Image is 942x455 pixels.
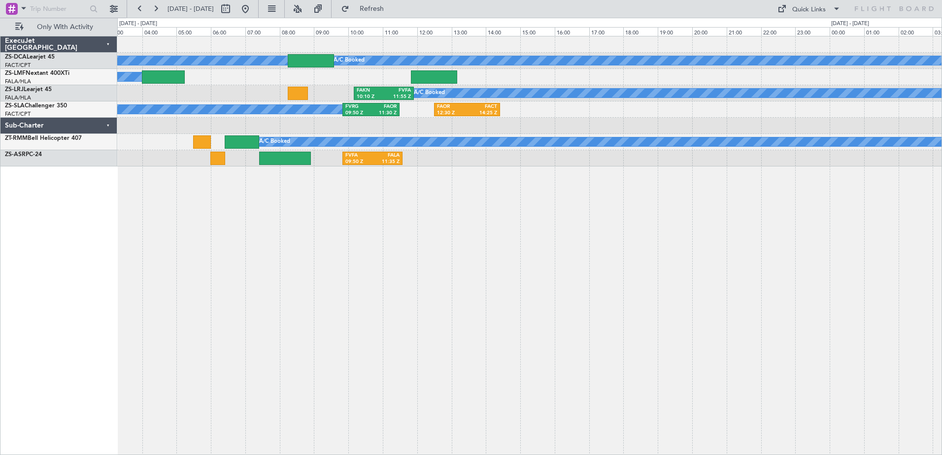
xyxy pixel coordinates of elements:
[520,27,555,36] div: 15:00
[168,4,214,13] span: [DATE] - [DATE]
[5,70,69,76] a: ZS-LMFNextant 400XTi
[5,70,26,76] span: ZS-LMF
[348,27,383,36] div: 10:00
[5,103,67,109] a: ZS-SLAChallenger 350
[899,27,933,36] div: 02:00
[692,27,727,36] div: 20:00
[437,103,467,110] div: FAOR
[864,27,899,36] div: 01:00
[5,135,28,141] span: ZT-RMM
[417,27,452,36] div: 12:00
[345,159,372,165] div: 09:50 Z
[119,20,157,28] div: [DATE] - [DATE]
[345,110,371,117] div: 09:50 Z
[372,159,400,165] div: 11:35 Z
[26,24,104,31] span: Only With Activity
[452,27,486,36] div: 13:00
[351,5,393,12] span: Refresh
[384,87,411,94] div: FVFA
[658,27,692,36] div: 19:00
[108,27,142,36] div: 03:00
[371,110,397,117] div: 11:30 Z
[5,54,27,60] span: ZS-DCA
[11,19,107,35] button: Only With Activity
[467,110,497,117] div: 14:25 Z
[211,27,245,36] div: 06:00
[371,103,397,110] div: FAOR
[795,27,830,36] div: 23:00
[414,86,445,100] div: A/C Booked
[5,78,31,85] a: FALA/HLA
[345,103,371,110] div: FVRG
[357,87,384,94] div: FAKN
[623,27,658,36] div: 18:00
[345,152,372,159] div: FVFA
[467,103,497,110] div: FACT
[437,110,467,117] div: 12:30 Z
[5,87,24,93] span: ZS-LRJ
[384,94,411,100] div: 11:55 Z
[761,27,796,36] div: 22:00
[830,27,864,36] div: 00:00
[5,87,52,93] a: ZS-LRJLearjet 45
[5,62,31,69] a: FACT/CPT
[831,20,869,28] div: [DATE] - [DATE]
[383,27,417,36] div: 11:00
[280,27,314,36] div: 08:00
[334,53,365,68] div: A/C Booked
[5,152,26,158] span: ZS-ASR
[5,152,42,158] a: ZS-ASRPC-24
[5,94,31,101] a: FALA/HLA
[589,27,624,36] div: 17:00
[259,134,290,149] div: A/C Booked
[486,27,520,36] div: 14:00
[30,1,87,16] input: Trip Number
[5,110,31,118] a: FACT/CPT
[727,27,761,36] div: 21:00
[314,27,348,36] div: 09:00
[357,94,384,100] div: 10:10 Z
[372,152,400,159] div: FALA
[5,135,82,141] a: ZT-RMMBell Helicopter 407
[5,54,55,60] a: ZS-DCALearjet 45
[245,27,280,36] div: 07:00
[336,1,396,17] button: Refresh
[555,27,589,36] div: 16:00
[176,27,211,36] div: 05:00
[5,103,25,109] span: ZS-SLA
[142,27,177,36] div: 04:00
